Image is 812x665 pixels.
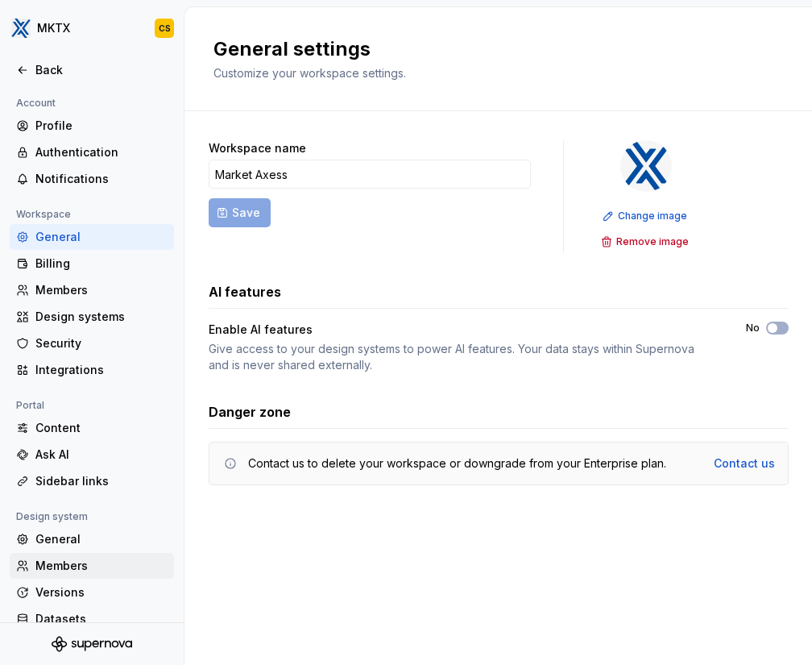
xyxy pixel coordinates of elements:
span: Remove image [616,235,689,248]
div: Content [35,420,168,436]
svg: Supernova Logo [52,636,132,652]
a: Design systems [10,304,174,330]
div: MKTX [37,20,70,36]
a: Security [10,330,174,356]
a: Authentication [10,139,174,165]
a: General [10,526,174,552]
div: Authentication [35,144,168,160]
a: Versions [10,580,174,605]
div: Ask AI [35,447,168,463]
a: Integrations [10,357,174,383]
div: Enable AI features [209,322,717,338]
div: Versions [35,584,168,601]
div: Workspace [10,205,77,224]
div: Portal [10,396,51,415]
img: 6599c211-2218-4379-aa47-474b768e6477.png [620,140,672,192]
div: Contact us to delete your workspace or downgrade from your Enterprise plan. [248,455,666,472]
div: CS [159,22,171,35]
img: 6599c211-2218-4379-aa47-474b768e6477.png [11,19,31,38]
a: Members [10,277,174,303]
button: MKTXCS [3,10,180,46]
div: Billing [35,256,168,272]
div: Give access to your design systems to power AI features. Your data stays within Supernova and is ... [209,341,717,373]
div: Security [35,335,168,351]
div: Members [35,282,168,298]
div: Integrations [35,362,168,378]
label: No [746,322,760,335]
a: Members [10,553,174,579]
span: Customize your workspace settings. [213,66,406,80]
a: Contact us [714,455,775,472]
div: General [35,229,168,245]
div: Profile [35,118,168,134]
div: Back [35,62,168,78]
div: Notifications [35,171,168,187]
label: Workspace name [209,140,306,156]
a: Ask AI [10,442,174,468]
a: General [10,224,174,250]
div: Account [10,94,62,113]
div: Sidebar links [35,473,168,489]
button: Remove image [596,231,696,253]
a: Back [10,57,174,83]
div: Members [35,558,168,574]
div: Datasets [35,611,168,627]
div: General [35,531,168,547]
span: Change image [618,210,687,222]
button: Change image [598,205,694,227]
a: Billing [10,251,174,276]
a: Profile [10,113,174,139]
a: Notifications [10,166,174,192]
div: Design system [10,507,94,526]
div: Design systems [35,309,168,325]
a: Content [10,415,174,441]
h3: Danger zone [209,402,291,422]
h2: General settings [213,36,406,62]
h3: AI features [209,282,281,301]
a: Datasets [10,606,174,632]
a: Sidebar links [10,468,174,494]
